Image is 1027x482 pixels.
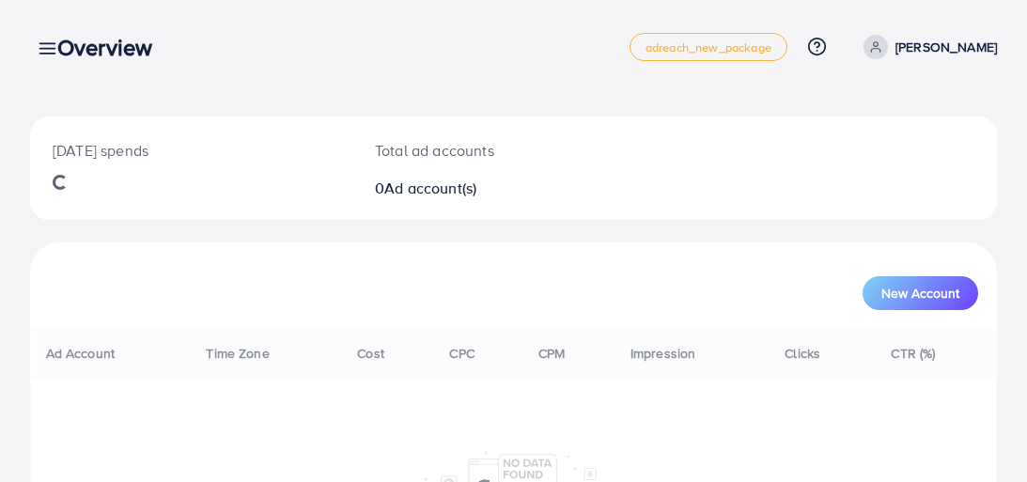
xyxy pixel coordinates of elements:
[375,139,571,162] p: Total ad accounts
[53,139,330,162] p: [DATE] spends
[57,34,167,61] h3: Overview
[630,33,787,61] a: adreach_new_package
[375,179,571,197] h2: 0
[881,287,959,300] span: New Account
[384,178,476,198] span: Ad account(s)
[856,35,997,59] a: [PERSON_NAME]
[646,41,771,54] span: adreach_new_package
[863,276,978,310] button: New Account
[895,36,997,58] p: [PERSON_NAME]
